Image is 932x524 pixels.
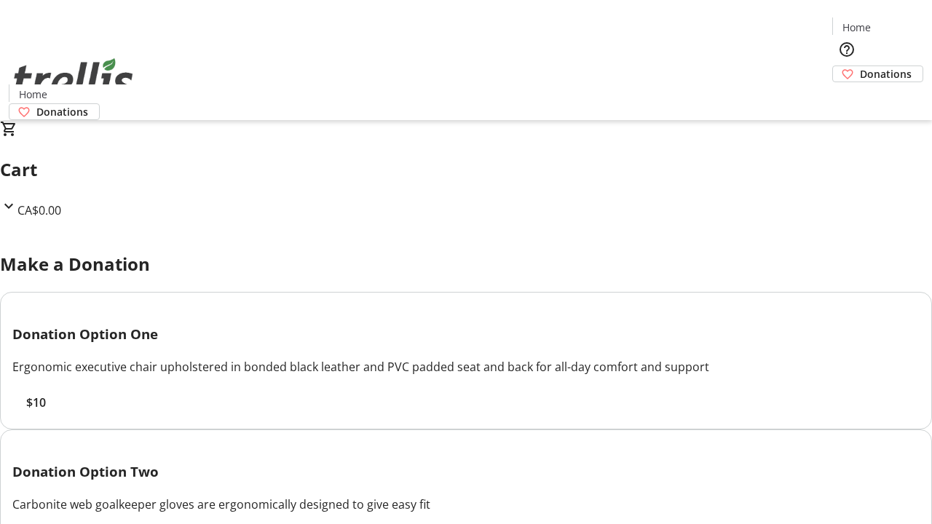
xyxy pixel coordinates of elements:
[832,82,861,111] button: Cart
[12,394,59,411] button: $10
[9,42,138,115] img: Orient E2E Organization q70Q7hIrxM's Logo
[26,394,46,411] span: $10
[832,65,923,82] a: Donations
[842,20,871,35] span: Home
[9,87,56,102] a: Home
[12,461,920,482] h3: Donation Option Two
[832,35,861,64] button: Help
[860,66,912,82] span: Donations
[17,202,61,218] span: CA$0.00
[12,496,920,513] div: Carbonite web goalkeeper gloves are ergonomically designed to give easy fit
[833,20,880,35] a: Home
[19,87,47,102] span: Home
[9,103,100,120] a: Donations
[12,358,920,376] div: Ergonomic executive chair upholstered in bonded black leather and PVC padded seat and back for al...
[12,324,920,344] h3: Donation Option One
[36,104,88,119] span: Donations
